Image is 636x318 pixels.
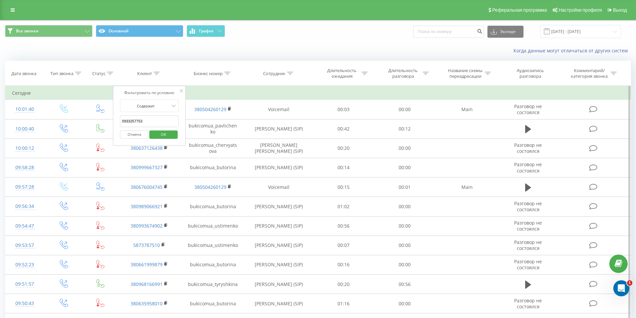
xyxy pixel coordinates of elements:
span: Настройки профиля [559,7,602,13]
td: [PERSON_NAME] (SIP) [245,158,313,177]
td: Voicemail [245,178,313,197]
a: Когда данные могут отличаться от других систем [513,47,631,54]
span: Разговор не состоялся [514,161,542,174]
span: Разговор не состоялся [514,239,542,251]
button: Отмена [120,130,149,139]
td: Сегодня [5,86,631,100]
button: OK [149,130,178,139]
td: [PERSON_NAME] (SIP) [245,119,313,138]
a: 380676004745 [131,184,163,190]
div: Фильтровать по условию [120,89,179,96]
span: Разговор не состоялся [514,103,542,115]
a: 380661999879 [131,261,163,268]
div: 10:00:12 [12,142,38,155]
div: 10:01:40 [12,103,38,116]
td: bukicomua_chervyatsova [181,138,244,158]
span: OK [154,129,173,139]
td: 00:00 [374,197,435,216]
div: Дата звонка [11,71,36,76]
a: 380504260129 [194,184,226,190]
td: 00:16 [313,255,374,274]
td: [PERSON_NAME] (SIP) [245,294,313,313]
td: 00:42 [313,119,374,138]
td: bukicomua_butorina [181,294,244,313]
td: Voicemail [245,100,313,119]
div: 09:56:34 [12,200,38,213]
td: bukicomua_butorina [181,197,244,216]
div: 09:58:28 [12,161,38,174]
td: Main [435,100,498,119]
td: 00:56 [374,275,435,294]
div: Статус [92,71,105,76]
div: 09:52:23 [12,258,38,271]
td: 00:12 [374,119,435,138]
div: 09:57:28 [12,181,38,194]
td: 01:02 [313,197,374,216]
span: График [199,29,214,33]
td: [PERSON_NAME] (SIP) [245,275,313,294]
a: 380504260129 [194,106,226,112]
div: 10:00:40 [12,122,38,135]
div: 09:53:57 [12,239,38,252]
td: 00:03 [313,100,374,119]
a: 380637126438 [131,145,163,151]
span: 1 [627,280,632,286]
div: Сотрудник [263,71,285,76]
div: Длительность разговора [385,68,421,79]
td: 00:15 [313,178,374,197]
td: 00:20 [313,138,374,158]
button: Все звонки [5,25,92,37]
a: 380993674902 [131,223,163,229]
td: 00:00 [374,158,435,177]
a: 380968166991 [131,281,163,287]
td: bukicomua_butorina [181,255,244,274]
span: Реферальная программа [492,7,547,13]
td: 00:00 [374,216,435,236]
div: Название схемы переадресации [447,68,483,79]
a: 380989066921 [131,203,163,210]
input: Введите значение [120,115,179,127]
a: 5873787510 [133,242,160,248]
td: 00:07 [313,236,374,255]
td: [PERSON_NAME] (SIP) [245,236,313,255]
td: Main [435,178,498,197]
td: [PERSON_NAME] (SIP) [245,255,313,274]
td: bukicomua_butorina [181,158,244,177]
td: 00:00 [374,294,435,313]
span: Разговор не состоялся [514,258,542,271]
div: Аудиозапись разговора [508,68,552,79]
td: [PERSON_NAME] (SIP) [245,197,313,216]
span: Разговор не состоялся [514,200,542,213]
td: 00:14 [313,158,374,177]
td: 00:01 [374,178,435,197]
iframe: Intercom live chat [613,280,629,296]
a: 380999667327 [131,164,163,171]
div: Бизнес номер [194,71,223,76]
td: 00:00 [374,236,435,255]
td: [PERSON_NAME] (SIP) [245,216,313,236]
span: Разговор не состоялся [514,142,542,154]
div: 09:50:43 [12,297,38,310]
div: 09:51:57 [12,278,38,291]
input: Поиск по номеру [413,26,484,38]
td: 00:00 [374,138,435,158]
td: 00:56 [313,216,374,236]
span: Разговор не состоялся [514,297,542,310]
button: Основной [96,25,183,37]
div: Длительность ожидания [324,68,360,79]
td: 01:16 [313,294,374,313]
div: Комментарий/категория звонка [570,68,609,79]
td: bukicomua_ustimenko [181,236,244,255]
div: 09:54:47 [12,220,38,233]
div: Тип звонка [50,71,73,76]
div: Клиент [137,71,152,76]
td: 00:20 [313,275,374,294]
td: 00:00 [374,255,435,274]
a: 380635958010 [131,300,163,307]
button: Экспорт [487,26,523,38]
td: 00:00 [374,100,435,119]
td: bukicomua_pavlichenko [181,119,244,138]
span: Разговор не состоялся [514,220,542,232]
td: bukicomua_tyryshkina [181,275,244,294]
span: Выход [613,7,627,13]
